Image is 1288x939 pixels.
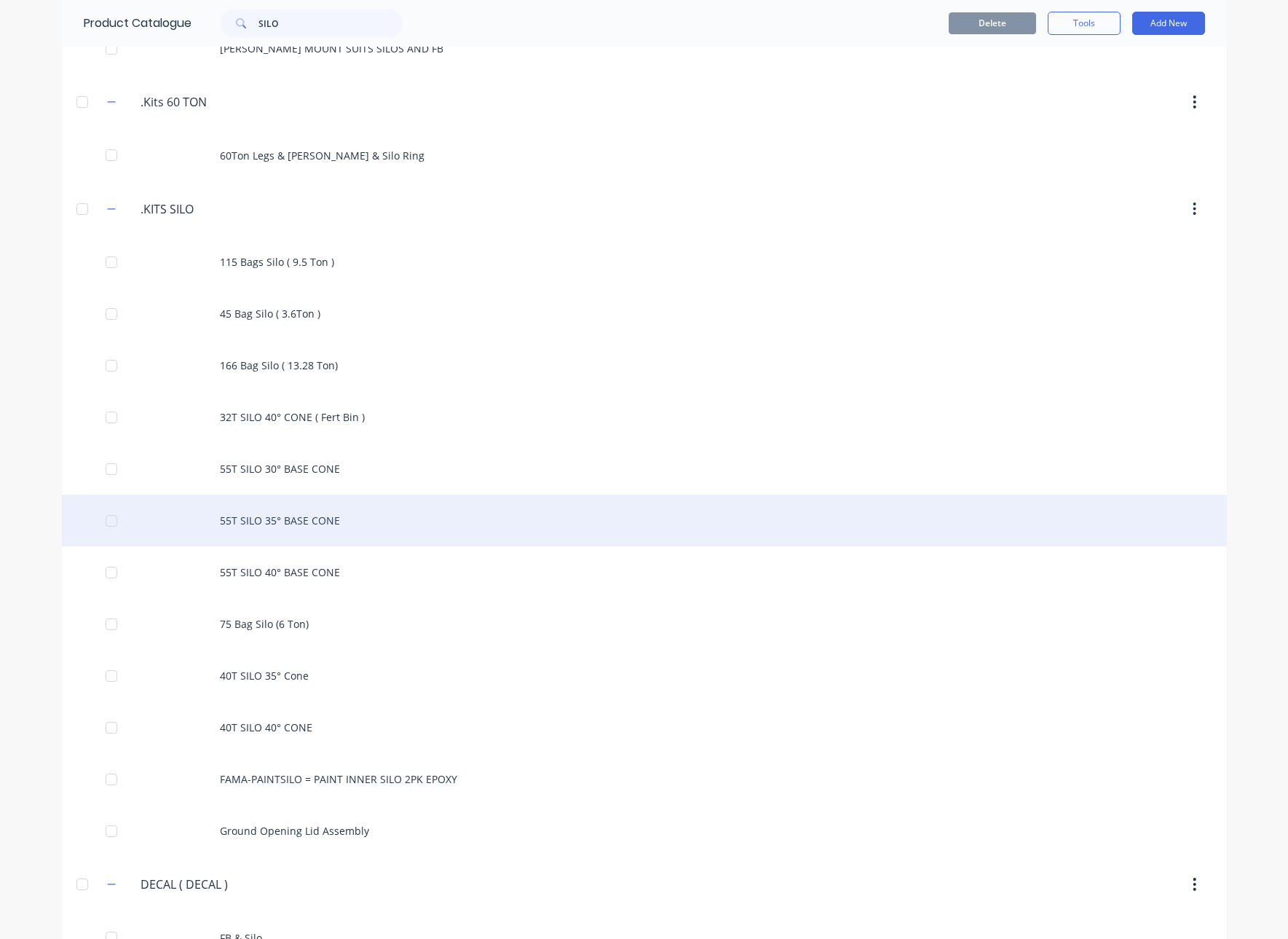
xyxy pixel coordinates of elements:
div: 40T SILO 40° CONE [62,702,1227,753]
button: Add New [1132,12,1205,35]
div: 60Ton Legs & [PERSON_NAME] & Silo Ring [62,130,1227,181]
div: FAMA-PAINTSILO = PAINT INNER SILO 2PK EPOXY [62,753,1227,805]
div: 32T SILO 40° CONE ( Fert Bin ) [62,391,1227,443]
div: 40T SILO 35° Cone [62,650,1227,702]
div: 115 Bags Silo ( 9.5 Ton ) [62,236,1227,288]
div: Ground Opening Lid Assembly [62,805,1227,857]
input: Enter category name [141,200,313,218]
div: 55T SILO 35° BASE CONE [62,495,1227,546]
div: 45 Bag Silo ( 3.6Ton ) [62,288,1227,339]
div: 55T SILO 40° BASE CONE [62,546,1227,598]
input: Enter category name [141,93,313,111]
div: 166 Bag Silo ( 13.28 Ton) [62,339,1227,391]
div: 55T SILO 30° BASE CONE [62,443,1227,495]
div: 75 Bag Silo (6 Ton) [62,598,1227,650]
button: Delete [949,12,1036,34]
div: [PERSON_NAME] MOUNT SUITS SILOS AND FB [62,23,1227,74]
button: Tools [1048,12,1121,35]
input: Search... [258,9,403,38]
input: Enter category name [141,876,313,893]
